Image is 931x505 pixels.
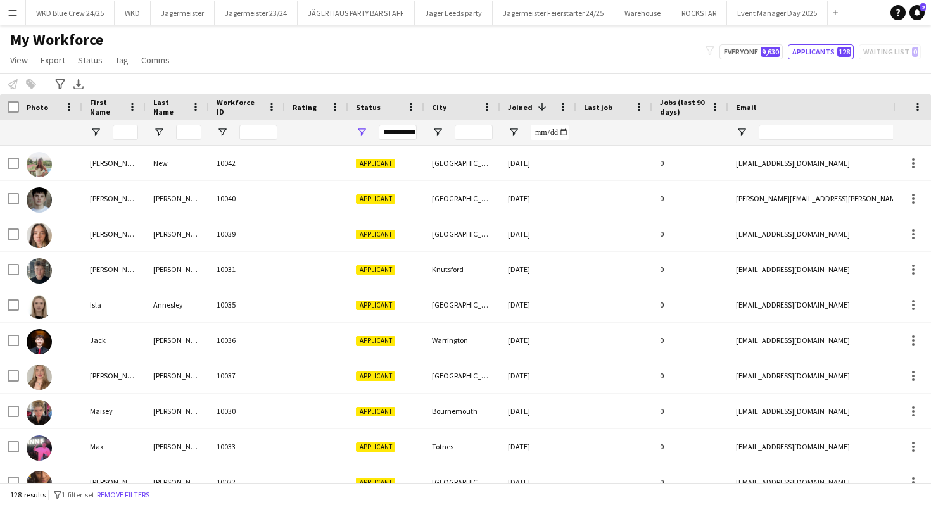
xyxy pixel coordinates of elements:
[209,252,285,287] div: 10031
[136,52,175,68] a: Comms
[10,30,103,49] span: My Workforce
[500,358,576,393] div: [DATE]
[209,287,285,322] div: 10035
[424,429,500,464] div: Totnes
[110,52,134,68] a: Tag
[239,125,277,140] input: Workforce ID Filter Input
[146,181,209,216] div: [PERSON_NAME]
[27,365,52,390] img: Loren Sawyer
[27,187,52,213] img: Andrew Barrett
[146,358,209,393] div: [PERSON_NAME]
[356,336,395,346] span: Applicant
[652,358,728,393] div: 0
[209,429,285,464] div: 10033
[455,125,493,140] input: City Filter Input
[500,216,576,251] div: [DATE]
[432,103,446,112] span: City
[27,400,52,425] img: Maisey Brewer
[27,103,48,112] span: Photo
[146,287,209,322] div: Annesley
[153,127,165,138] button: Open Filter Menu
[356,159,395,168] span: Applicant
[424,394,500,428] div: Bournemouth
[146,216,209,251] div: [PERSON_NAME]
[90,97,123,116] span: First Name
[432,127,443,138] button: Open Filter Menu
[53,77,68,92] app-action-btn: Advanced filters
[508,103,533,112] span: Joined
[209,394,285,428] div: 10030
[356,194,395,204] span: Applicant
[424,287,500,322] div: [GEOGRAPHIC_DATA]
[500,287,576,322] div: [DATE]
[660,97,706,116] span: Jobs (last 90 days)
[27,294,52,319] img: Isla Annesley
[500,252,576,287] div: [DATE]
[94,488,152,502] button: Remove filters
[10,54,28,66] span: View
[27,471,52,496] img: Tetsuya Nicholson
[113,125,138,140] input: First Name Filter Input
[356,230,395,239] span: Applicant
[5,52,33,68] a: View
[209,146,285,180] div: 10042
[652,323,728,358] div: 0
[73,52,108,68] a: Status
[146,394,209,428] div: [PERSON_NAME]
[356,478,395,487] span: Applicant
[508,127,519,138] button: Open Filter Menu
[90,127,101,138] button: Open Filter Menu
[356,127,367,138] button: Open Filter Menu
[652,181,728,216] div: 0
[35,52,70,68] a: Export
[82,146,146,180] div: [PERSON_NAME]
[909,5,925,20] a: 2
[500,323,576,358] div: [DATE]
[424,358,500,393] div: [GEOGRAPHIC_DATA]
[671,1,727,25] button: ROCKSTAR
[727,1,828,25] button: Event Manager Day 2025
[141,54,170,66] span: Comms
[356,407,395,416] span: Applicant
[146,429,209,464] div: [PERSON_NAME]
[146,323,209,358] div: [PERSON_NAME]
[293,103,317,112] span: Rating
[27,152,52,177] img: Jess New
[82,287,146,322] div: Isla
[356,442,395,452] span: Applicant
[614,1,671,25] button: Warehouse
[736,103,756,112] span: Email
[788,44,854,59] button: Applicants128
[151,1,215,25] button: Jägermeister
[27,329,52,354] img: Jack Speakman
[652,252,728,287] div: 0
[424,181,500,216] div: [GEOGRAPHIC_DATA]
[82,464,146,499] div: [PERSON_NAME]
[500,394,576,428] div: [DATE]
[27,258,52,284] img: Ethan Anderson
[82,429,146,464] div: Max
[356,265,395,275] span: Applicant
[652,429,728,464] div: 0
[71,77,86,92] app-action-btn: Export XLSX
[652,394,728,428] div: 0
[209,216,285,251] div: 10039
[146,146,209,180] div: New
[82,216,146,251] div: [PERSON_NAME]
[424,323,500,358] div: Warrington
[531,125,569,140] input: Joined Filter Input
[82,394,146,428] div: Maisey
[500,429,576,464] div: [DATE]
[209,323,285,358] div: 10036
[82,252,146,287] div: [PERSON_NAME]
[424,464,500,499] div: [GEOGRAPHIC_DATA]
[500,181,576,216] div: [DATE]
[584,103,612,112] span: Last job
[652,146,728,180] div: 0
[920,3,926,11] span: 2
[415,1,493,25] button: Jager Leeds party
[424,146,500,180] div: [GEOGRAPHIC_DATA]
[217,127,228,138] button: Open Filter Menu
[78,54,103,66] span: Status
[217,97,262,116] span: Workforce ID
